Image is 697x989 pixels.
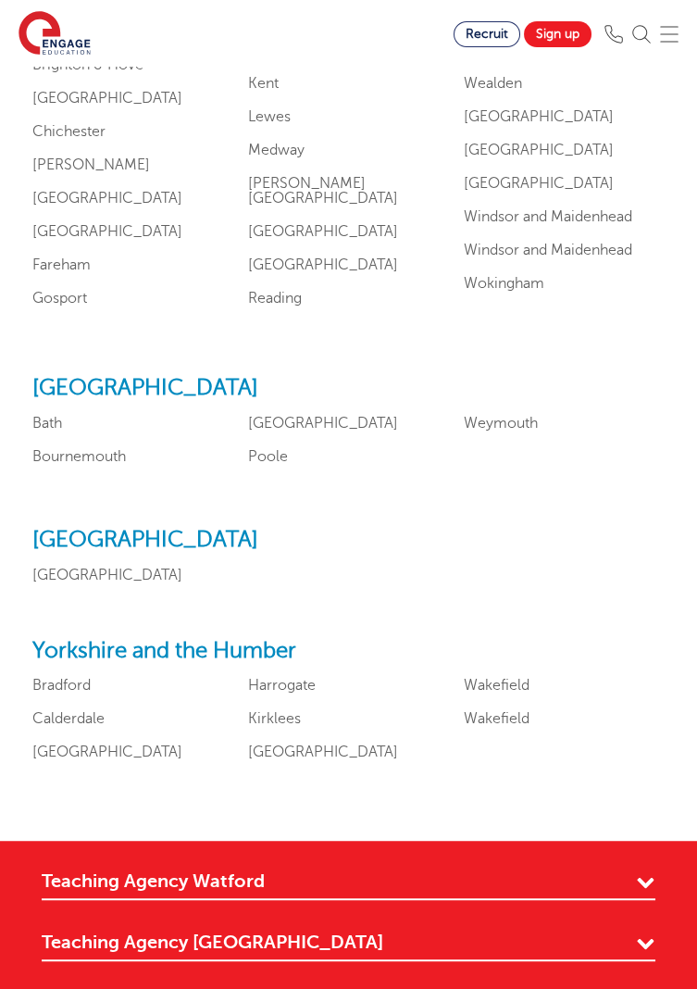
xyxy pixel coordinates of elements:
a: Medway [248,142,305,158]
a: Kirklees [248,710,301,727]
a: Windsor and Maidenhead [464,242,632,258]
h2: [GEOGRAPHIC_DATA] [32,527,665,554]
a: Lewes [248,108,291,125]
a: [PERSON_NAME][GEOGRAPHIC_DATA] [248,175,398,207]
a: Recruit [454,21,520,47]
a: Reading [248,290,302,307]
img: Mobile Menu [660,25,678,44]
a: Gosport [32,290,87,307]
a: Harrogate [248,677,316,694]
a: Windsor and Maidenhead [464,208,632,225]
span: Recruit [466,27,508,41]
img: Search [632,25,651,44]
a: Bournemouth [32,448,126,465]
a: Teaching Agency [GEOGRAPHIC_DATA] [42,930,655,961]
a: [GEOGRAPHIC_DATA] [464,142,614,158]
a: [GEOGRAPHIC_DATA] [32,744,182,760]
a: [GEOGRAPHIC_DATA] [32,567,182,583]
a: [PERSON_NAME] [32,156,150,173]
a: [GEOGRAPHIC_DATA] [464,175,614,192]
a: [GEOGRAPHIC_DATA] [464,108,614,125]
a: Wakefield [464,710,529,727]
a: [GEOGRAPHIC_DATA] [248,257,398,273]
h2: Yorkshire and the Humber [32,638,665,665]
a: [GEOGRAPHIC_DATA] [248,415,398,432]
img: Phone [604,25,623,44]
a: Sign up [524,21,591,47]
a: [GEOGRAPHIC_DATA] [32,190,182,207]
a: [GEOGRAPHIC_DATA] [248,223,398,240]
a: Calderdale [32,710,105,727]
a: Wokingham [464,275,544,292]
h2: [GEOGRAPHIC_DATA] [32,375,665,402]
a: Wakefield [464,677,529,694]
a: Wealden [464,75,522,92]
a: Fareham [32,257,91,273]
a: Bradford [32,677,91,694]
img: Engage Education [19,11,91,57]
a: Teaching Agency Watford [42,869,655,900]
a: [GEOGRAPHIC_DATA] [32,90,182,106]
a: Weymouth [464,415,538,432]
a: [GEOGRAPHIC_DATA] [248,744,398,760]
a: Poole [248,448,288,465]
a: Chichester [32,123,106,140]
a: Bath [32,415,62,432]
a: Kent [248,75,279,92]
a: [GEOGRAPHIC_DATA] [32,223,182,240]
